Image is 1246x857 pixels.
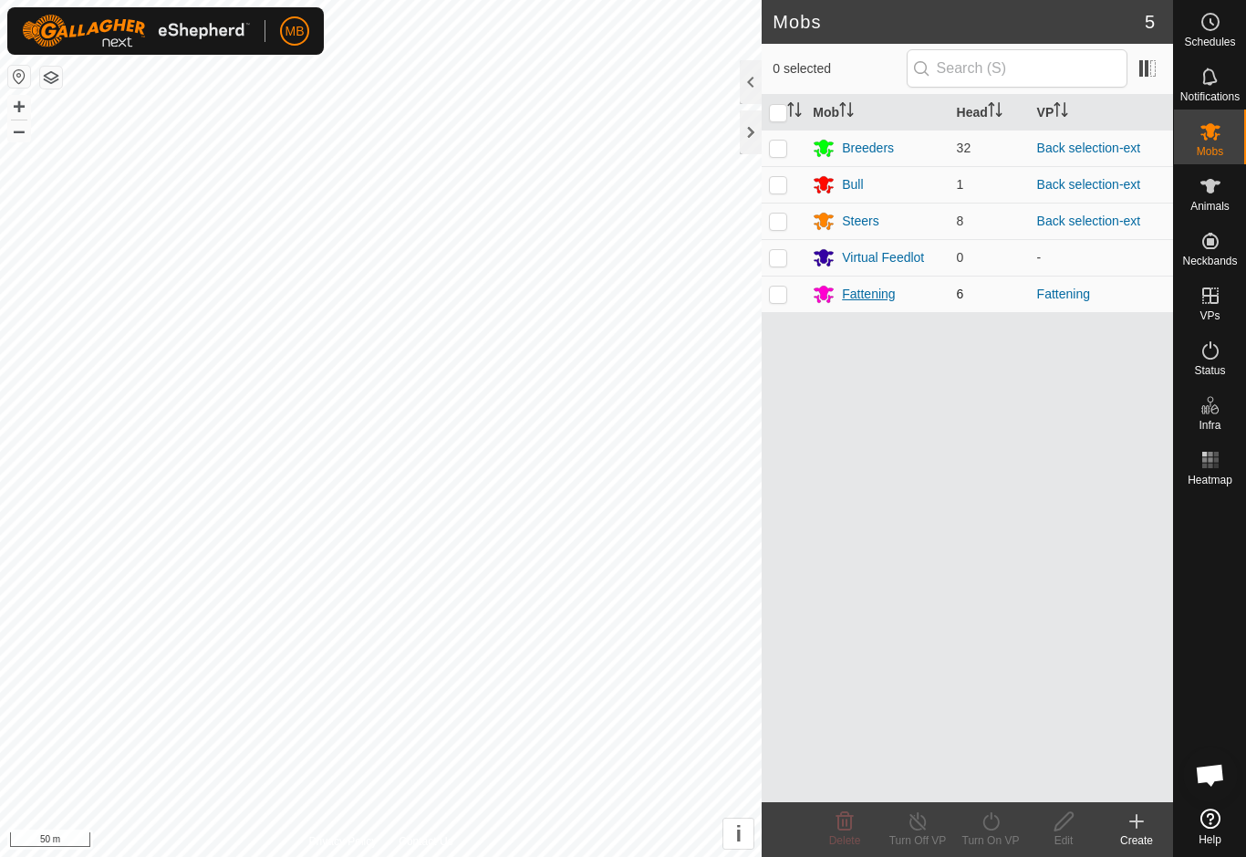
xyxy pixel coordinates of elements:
[842,175,863,194] div: Bull
[1184,37,1235,47] span: Schedules
[839,105,854,120] p-sorticon: Activate to sort
[1183,747,1238,802] div: Open chat
[842,139,894,158] div: Breeders
[1182,256,1237,267] span: Neckbands
[842,212,878,231] div: Steers
[1194,365,1225,376] span: Status
[842,248,924,267] div: Virtual Feedlot
[957,214,964,228] span: 8
[8,120,30,141] button: –
[8,96,30,118] button: +
[1037,141,1141,155] a: Back selection-ext
[1030,95,1173,131] th: VP
[1100,832,1173,849] div: Create
[957,141,971,155] span: 32
[1054,105,1068,120] p-sorticon: Activate to sort
[1188,475,1232,486] span: Heatmap
[773,11,1145,33] h2: Mobs
[1027,832,1100,849] div: Edit
[1199,310,1220,321] span: VPs
[950,95,1030,131] th: Head
[907,49,1127,88] input: Search (S)
[988,105,1002,120] p-sorticon: Activate to sort
[842,285,895,304] div: Fattening
[286,22,305,41] span: MB
[22,15,250,47] img: Gallagher Logo
[723,819,753,849] button: i
[957,250,964,265] span: 0
[1197,146,1223,157] span: Mobs
[1030,239,1173,276] td: -
[957,287,964,301] span: 6
[1199,834,1221,845] span: Help
[1180,91,1240,102] span: Notifications
[1145,8,1155,36] span: 5
[881,832,954,849] div: Turn Off VP
[40,67,62,89] button: Map Layers
[399,833,452,850] a: Contact Us
[805,95,949,131] th: Mob
[1037,177,1141,192] a: Back selection-ext
[8,66,30,88] button: Reset Map
[787,105,802,120] p-sorticon: Activate to sort
[957,177,964,192] span: 1
[954,832,1027,849] div: Turn On VP
[735,821,742,846] span: i
[773,59,906,78] span: 0 selected
[1037,214,1141,228] a: Back selection-ext
[1037,287,1090,301] a: Fattening
[1174,801,1246,852] a: Help
[1190,201,1230,212] span: Animals
[309,833,378,850] a: Privacy Policy
[829,834,861,847] span: Delete
[1199,420,1220,431] span: Infra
